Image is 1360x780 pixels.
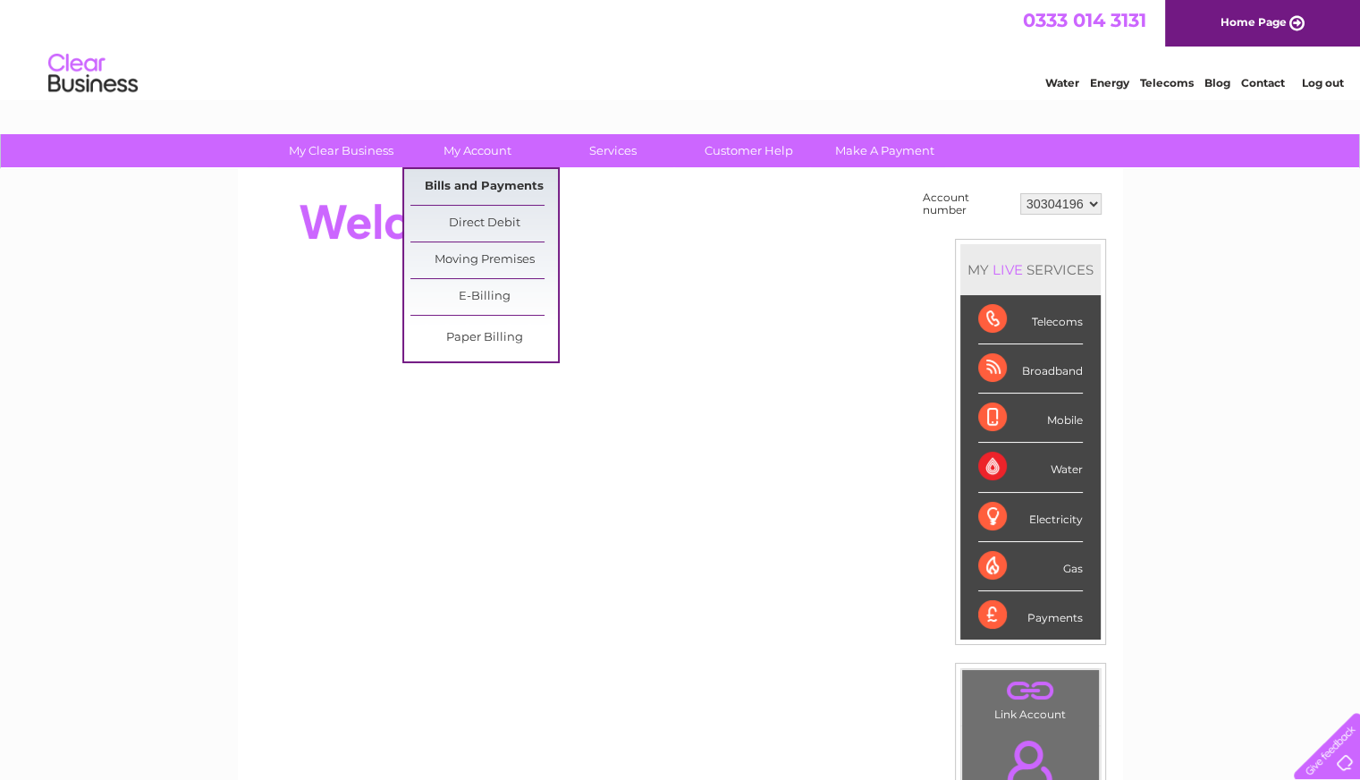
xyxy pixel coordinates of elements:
[918,187,1016,221] td: Account number
[267,134,415,167] a: My Clear Business
[1204,76,1230,89] a: Blog
[1090,76,1129,89] a: Energy
[978,394,1083,443] div: Mobile
[1023,9,1146,31] a: 0333 014 3131
[978,344,1083,394] div: Broadband
[960,244,1101,295] div: MY SERVICES
[978,295,1083,344] div: Telecoms
[410,279,558,315] a: E-Billing
[978,443,1083,492] div: Water
[811,134,959,167] a: Make A Payment
[978,591,1083,640] div: Payments
[410,242,558,278] a: Moving Premises
[47,47,139,101] img: logo.png
[1045,76,1079,89] a: Water
[1140,76,1194,89] a: Telecoms
[961,669,1100,725] td: Link Account
[1241,76,1285,89] a: Contact
[410,320,558,356] a: Paper Billing
[410,206,558,242] a: Direct Debit
[978,542,1083,591] div: Gas
[967,674,1094,706] a: .
[989,261,1026,278] div: LIVE
[258,10,1103,87] div: Clear Business is a trading name of Verastar Limited (registered in [GEOGRAPHIC_DATA] No. 3667643...
[978,493,1083,542] div: Electricity
[675,134,823,167] a: Customer Help
[403,134,551,167] a: My Account
[1301,76,1343,89] a: Log out
[410,169,558,205] a: Bills and Payments
[539,134,687,167] a: Services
